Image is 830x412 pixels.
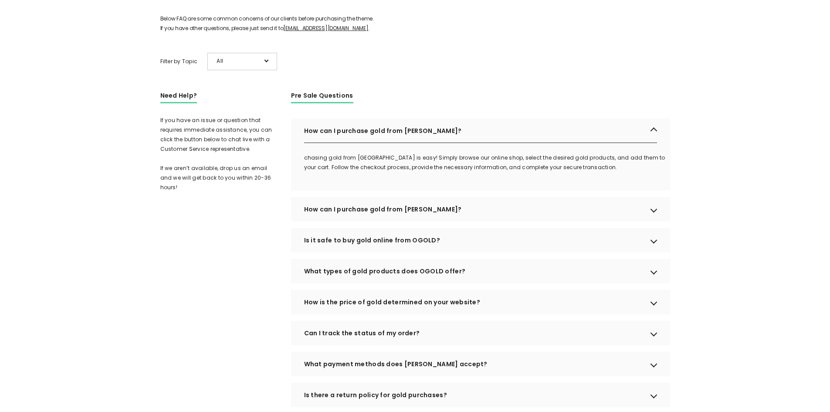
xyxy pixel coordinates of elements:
[291,352,670,376] div: What payment methods does [PERSON_NAME] accept?
[217,56,260,66] span: All
[291,290,670,314] div: How is the price of gold determined on your website?
[291,119,670,143] div: How can I purchase gold from [PERSON_NAME]?
[160,116,272,191] span: If you have an issue or question that requires immediate assistance, you can click the button bel...
[291,197,670,221] div: How can I purchase gold from [PERSON_NAME]?
[291,321,670,345] div: Can I track the status of my order?
[160,57,198,66] span: Filter by Topic
[207,53,277,70] div: All
[160,91,197,103] h3: Need Help?
[291,383,670,407] div: Is there a return policy for gold purchases?
[283,24,368,32] a: [EMAIL_ADDRESS][DOMAIN_NAME]
[291,91,353,103] h3: Pre Sale Questions
[304,153,670,172] p: chasing gold from [GEOGRAPHIC_DATA] is easy! Simply browse our online shop, select the desired go...
[291,259,670,283] div: What types of gold products does OGOLD offer?
[291,228,670,252] div: Is it safe to buy gold online from OGOLD?
[160,14,670,33] p: Below FAQ are some common concerns of our clients before purchasing the theme. If you have other ...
